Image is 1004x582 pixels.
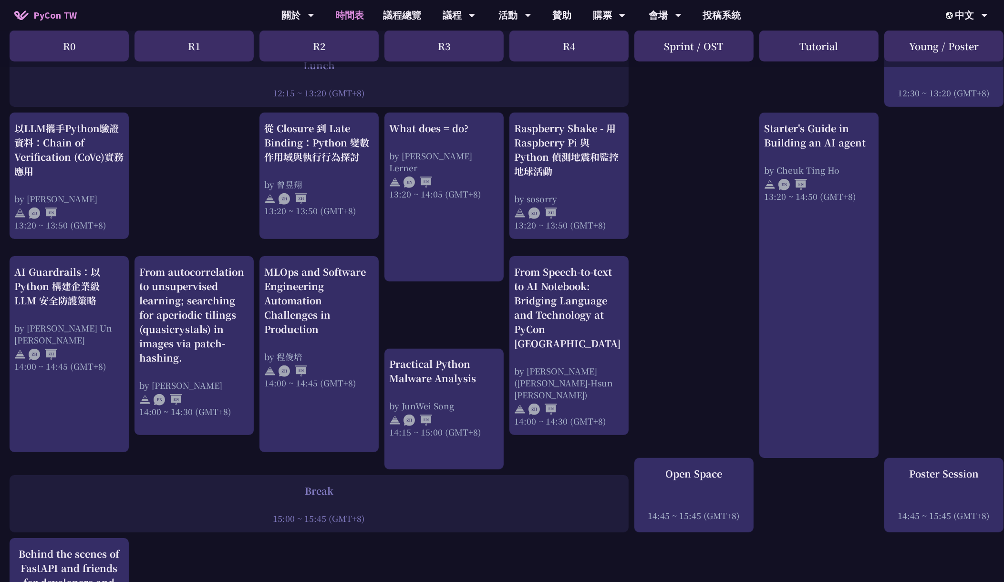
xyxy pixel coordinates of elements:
[514,415,624,427] div: 14:00 ~ 14:30 (GMT+8)
[389,188,499,200] div: 13:20 ~ 14:05 (GMT+8)
[14,193,124,205] div: by [PERSON_NAME]
[889,87,999,99] div: 12:30 ~ 13:20 (GMT+8)
[514,265,624,351] div: From Speech-to-text to AI Notebook: Bridging Language and Technology at PyCon [GEOGRAPHIC_DATA]
[389,426,499,438] div: 14:15 ~ 15:00 (GMT+8)
[264,178,374,190] div: by 曾昱翔
[389,400,499,412] div: by JunWei Song
[389,177,401,188] img: svg+xml;base64,PHN2ZyB4bWxucz0iaHR0cDovL3d3dy53My5vcmcvMjAwMC9zdmciIHdpZHRoPSIyNCIgaGVpZ2h0PSIyNC...
[33,8,77,22] span: PyCon TW
[889,467,999,524] a: Poster Session 14:45 ~ 15:45 (GMT+8)
[514,193,624,205] div: by sosorry
[139,394,151,405] img: svg+xml;base64,PHN2ZyB4bWxucz0iaHR0cDovL3d3dy53My5vcmcvMjAwMC9zdmciIHdpZHRoPSIyNCIgaGVpZ2h0PSIyNC...
[509,31,629,62] div: R4
[764,190,874,202] div: 13:20 ~ 14:50 (GMT+8)
[14,208,26,219] img: svg+xml;base64,PHN2ZyB4bWxucz0iaHR0cDovL3d3dy53My5vcmcvMjAwMC9zdmciIHdpZHRoPSIyNCIgaGVpZ2h0PSIyNC...
[514,208,526,219] img: svg+xml;base64,PHN2ZyB4bWxucz0iaHR0cDovL3d3dy53My5vcmcvMjAwMC9zdmciIHdpZHRoPSIyNCIgaGVpZ2h0PSIyNC...
[264,121,374,164] div: 從 Closure 到 Late Binding：Python 變數作用域與執行行為探討
[14,512,624,524] div: 15:00 ~ 15:45 (GMT+8)
[759,31,879,62] div: Tutorial
[154,394,182,405] img: ENEN.5a408d1.svg
[514,121,624,231] a: Raspberry Shake - 用 Raspberry Pi 與 Python 偵測地震和監控地球活動 by sosorry 13:20 ~ 13:50 (GMT+8)
[889,44,999,99] a: Young Inspires 12:30 ~ 13:20 (GMT+8)
[264,265,374,336] div: MLOps and Software Engineering Automation Challenges in Production
[14,121,124,231] a: 以LLM攜手Python驗證資料：Chain of Verification (CoVe)實務應用 by [PERSON_NAME] 13:20 ~ 13:50 (GMT+8)
[139,265,249,427] a: From autocorrelation to unsupervised learning; searching for aperiodic tilings (quasicrystals) in...
[889,467,999,481] div: Poster Session
[14,265,124,308] div: AI Guardrails：以 Python 構建企業級 LLM 安全防護策略
[264,265,374,444] a: MLOps and Software Engineering Automation Challenges in Production by 程俊培 14:00 ~ 14:45 (GMT+8)
[514,404,526,415] img: svg+xml;base64,PHN2ZyB4bWxucz0iaHR0cDovL3d3dy53My5vcmcvMjAwMC9zdmciIHdpZHRoPSIyNCIgaGVpZ2h0PSIyNC...
[389,121,499,273] a: What does = do? by [PERSON_NAME] Lerner 13:20 ~ 14:05 (GMT+8)
[389,415,401,426] img: svg+xml;base64,PHN2ZyB4bWxucz0iaHR0cDovL3d3dy53My5vcmcvMjAwMC9zdmciIHdpZHRoPSIyNCIgaGVpZ2h0PSIyNC...
[14,322,124,346] div: by [PERSON_NAME] Un [PERSON_NAME]
[14,265,124,444] a: AI Guardrails：以 Python 構建企業級 LLM 安全防護策略 by [PERSON_NAME] Un [PERSON_NAME] 14:00 ~ 14:45 (GMT+8)
[514,121,624,178] div: Raspberry Shake - 用 Raspberry Pi 與 Python 偵測地震和監控地球活動
[264,351,374,363] div: by 程俊培
[14,484,624,498] div: Break
[14,121,124,178] div: 以LLM攜手Python驗證資料：Chain of Verification (CoVe)實務應用
[264,193,276,205] img: svg+xml;base64,PHN2ZyB4bWxucz0iaHR0cDovL3d3dy53My5vcmcvMjAwMC9zdmciIHdpZHRoPSIyNCIgaGVpZ2h0PSIyNC...
[10,31,129,62] div: R0
[14,10,29,20] img: Home icon of PyCon TW 2025
[639,467,749,524] a: Open Space 14:45 ~ 15:45 (GMT+8)
[14,219,124,231] div: 13:20 ~ 13:50 (GMT+8)
[389,121,499,135] div: What does = do?
[264,365,276,377] img: svg+xml;base64,PHN2ZyB4bWxucz0iaHR0cDovL3d3dy53My5vcmcvMjAwMC9zdmciIHdpZHRoPSIyNCIgaGVpZ2h0PSIyNC...
[389,357,499,385] div: Practical Python Malware Analysis
[14,349,26,360] img: svg+xml;base64,PHN2ZyB4bWxucz0iaHR0cDovL3d3dy53My5vcmcvMjAwMC9zdmciIHdpZHRoPSIyNCIgaGVpZ2h0PSIyNC...
[946,12,955,19] img: Locale Icon
[139,405,249,417] div: 14:00 ~ 14:30 (GMT+8)
[514,365,624,401] div: by [PERSON_NAME]([PERSON_NAME]-Hsun [PERSON_NAME])
[264,377,374,389] div: 14:00 ~ 14:45 (GMT+8)
[135,31,254,62] div: R1
[14,87,624,99] div: 12:15 ~ 13:20 (GMT+8)
[889,509,999,521] div: 14:45 ~ 15:45 (GMT+8)
[139,379,249,391] div: by [PERSON_NAME]
[384,31,504,62] div: R3
[764,164,874,176] div: by Cheuk Ting Ho
[528,208,557,219] img: ZHZH.38617ef.svg
[884,31,1004,62] div: Young / Poster
[514,265,624,427] a: From Speech-to-text to AI Notebook: Bridging Language and Technology at PyCon [GEOGRAPHIC_DATA] b...
[389,357,499,461] a: Practical Python Malware Analysis by JunWei Song 14:15 ~ 15:00 (GMT+8)
[404,415,432,426] img: ZHEN.371966e.svg
[634,31,754,62] div: Sprint / OST
[264,121,374,231] a: 從 Closure 到 Late Binding：Python 變數作用域與執行行為探討 by 曾昱翔 13:20 ~ 13:50 (GMT+8)
[389,150,499,174] div: by [PERSON_NAME] Lerner
[264,205,374,217] div: 13:20 ~ 13:50 (GMT+8)
[639,467,749,481] div: Open Space
[528,404,557,415] img: ZHEN.371966e.svg
[279,365,307,377] img: ZHEN.371966e.svg
[29,208,57,219] img: ZHEN.371966e.svg
[764,121,874,150] div: Starter's Guide in Building an AI agent
[778,179,807,190] img: ENEN.5a408d1.svg
[764,121,874,450] a: Starter's Guide in Building an AI agent by Cheuk Ting Ho 13:20 ~ 14:50 (GMT+8)
[139,265,249,365] div: From autocorrelation to unsupervised learning; searching for aperiodic tilings (quasicrystals) in...
[5,3,86,27] a: PyCon TW
[764,179,776,190] img: svg+xml;base64,PHN2ZyB4bWxucz0iaHR0cDovL3d3dy53My5vcmcvMjAwMC9zdmciIHdpZHRoPSIyNCIgaGVpZ2h0PSIyNC...
[279,193,307,205] img: ZHZH.38617ef.svg
[514,219,624,231] div: 13:20 ~ 13:50 (GMT+8)
[14,360,124,372] div: 14:00 ~ 14:45 (GMT+8)
[639,509,749,521] div: 14:45 ~ 15:45 (GMT+8)
[259,31,379,62] div: R2
[29,349,57,360] img: ZHZH.38617ef.svg
[404,177,432,188] img: ENEN.5a408d1.svg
